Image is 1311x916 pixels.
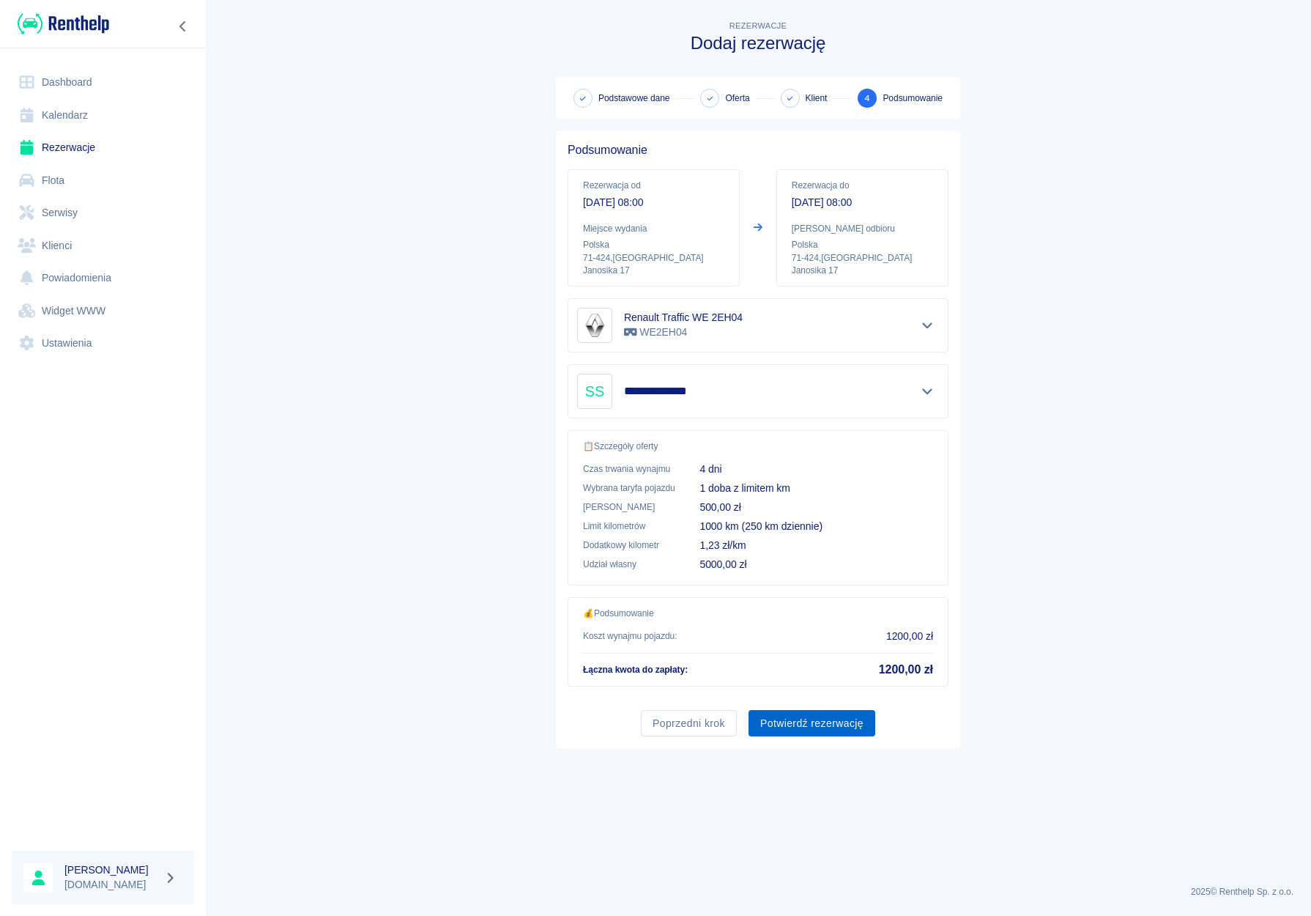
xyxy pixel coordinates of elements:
p: 1 doba z limitem km [699,481,933,496]
span: Rezerwacje [729,21,787,30]
p: 1,23 zł/km [699,538,933,553]
p: 💰 Podsumowanie [583,607,933,620]
p: [DATE] 08:00 [583,195,724,210]
p: Czas trwania wynajmu [583,462,676,476]
span: Klient [806,92,828,105]
p: 5000,00 zł [699,557,933,572]
p: Miejsce wydania [583,222,724,235]
h3: Dodaj rezerwację [556,33,960,53]
span: 4 [864,91,870,106]
div: SS [577,374,612,409]
button: Zwiń nawigację [172,17,194,36]
p: Łączna kwota do zapłaty : [583,663,688,676]
img: Image [580,311,609,340]
p: Polska [583,238,724,251]
p: Janosika 17 [792,265,933,277]
a: Rezerwacje [12,131,194,164]
span: Oferta [725,92,749,105]
span: Podstawowe dane [598,92,669,105]
p: [DATE] 08:00 [792,195,933,210]
p: 4 dni [699,462,933,477]
a: Serwisy [12,196,194,229]
p: Rezerwacja od [583,179,724,192]
a: Ustawienia [12,327,194,360]
a: Klienci [12,229,194,262]
p: Dodatkowy kilometr [583,539,676,552]
p: [PERSON_NAME] [583,501,676,514]
p: Polska [792,238,933,251]
p: 1200,00 zł [886,629,933,644]
a: Dashboard [12,66,194,99]
p: 📋 Szczegóły oferty [583,440,933,453]
h5: Podsumowanie [568,143,948,158]
h5: 1200,00 zł [879,662,933,677]
p: Rezerwacja do [792,179,933,192]
img: Renthelp logo [18,12,109,36]
p: Koszt wynajmu pojazdu : [583,629,677,643]
a: Widget WWW [12,295,194,328]
p: 2025 © Renthelp Sp. z o.o. [223,885,1293,898]
a: Kalendarz [12,99,194,132]
p: Limit kilometrów [583,520,676,533]
p: 500,00 zł [699,500,933,515]
button: Pokaż szczegóły [916,315,940,336]
button: Potwierdź rezerwację [749,710,875,737]
p: [DOMAIN_NAME] [64,877,158,893]
a: Renthelp logo [12,12,109,36]
h6: Renault Traffic WE 2EH04 [624,310,743,325]
a: Flota [12,164,194,197]
p: Janosika 17 [583,265,724,277]
p: 1000 km (250 km dziennie) [699,519,933,534]
p: 71-424 , [GEOGRAPHIC_DATA] [792,251,933,265]
a: Powiadomienia [12,262,194,295]
p: WE2EH04 [624,325,743,340]
h6: [PERSON_NAME] [64,863,158,877]
p: 71-424 , [GEOGRAPHIC_DATA] [583,251,724,265]
p: Wybrana taryfa pojazdu [583,481,676,495]
p: Udział własny [583,558,676,571]
button: Poprzedni krok [641,710,737,737]
button: Pokaż szczegóły [916,381,940,402]
p: [PERSON_NAME] odbioru [792,222,933,235]
span: Podsumowanie [883,92,943,105]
